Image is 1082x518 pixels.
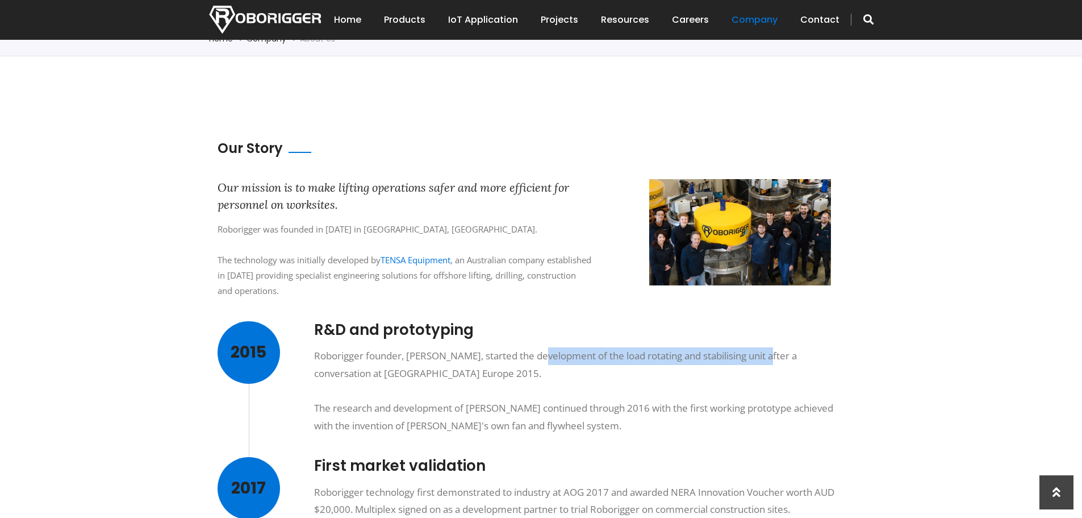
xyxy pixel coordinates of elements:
div: 2015 [218,321,280,384]
a: Contact [800,2,839,38]
a: Resources [601,2,649,38]
h3: R&D and prototyping [314,321,848,339]
div: Roborigger founder, [PERSON_NAME], started the development of the load rotating and stabilising u... [314,347,848,434]
div: Our mission is to make lifting operations safer and more efficient for personnel on worksites. [218,179,592,213]
a: Careers [672,2,709,38]
a: Company [247,33,286,44]
img: image [649,179,831,285]
a: Products [384,2,425,38]
a: Company [732,2,778,38]
img: Nortech [209,6,321,34]
a: Home [334,2,361,38]
h2: Our Story [218,139,283,158]
a: Home [209,33,233,44]
a: IoT Application [448,2,518,38]
h3: First market validation [314,457,848,475]
a: Projects [541,2,578,38]
a: TENSA Equipment [381,254,450,266]
div: Roborigger was founded in [DATE] in [GEOGRAPHIC_DATA], [GEOGRAPHIC_DATA]. The technology was init... [218,222,592,299]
